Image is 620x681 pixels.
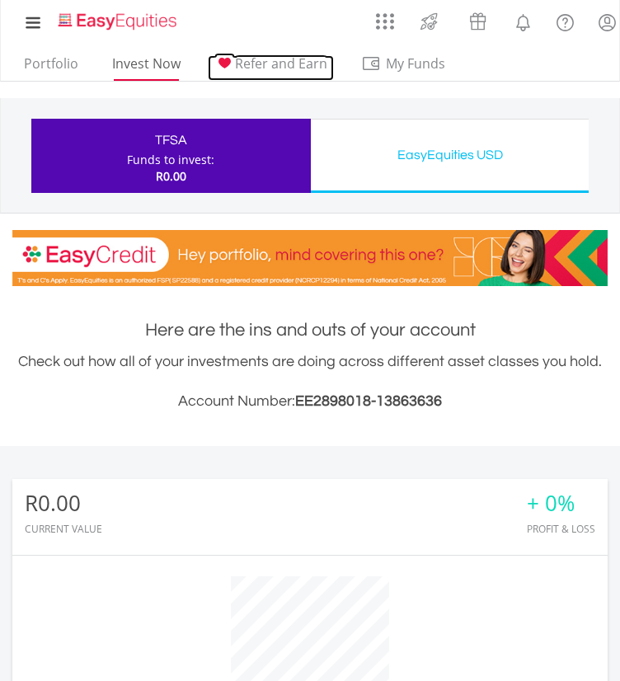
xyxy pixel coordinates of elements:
[453,4,502,35] a: Vouchers
[416,8,443,35] img: thrive-v2.svg
[156,168,186,184] span: R0.00
[464,8,491,35] img: vouchers-v2.svg
[527,524,595,534] div: Profit & Loss
[365,4,405,31] a: AppsGrid
[12,390,608,413] h3: Account Number:
[376,12,394,31] img: grid-menu-icon.svg
[17,55,85,81] a: Portfolio
[544,4,586,37] a: FAQ's and Support
[41,129,301,152] div: TFSA
[502,4,544,37] a: Notifications
[208,55,334,81] a: Refer and Earn
[321,143,580,167] div: EasyEquities USD
[12,230,608,286] img: EasyCredit Promotion Banner
[53,4,181,31] a: Home page
[12,350,608,413] div: Check out how all of your investments are doing across different asset classes you hold.
[56,12,181,31] img: EasyEquities_Logo.png
[25,524,102,534] div: CURRENT VALUE
[361,53,469,74] span: My Funds
[235,54,327,73] span: Refer and Earn
[527,491,595,515] div: + 0%
[12,319,608,342] h1: Here are the ins and outs of your account
[25,491,102,515] div: R0.00
[295,393,442,409] span: EE2898018-13863636
[106,55,187,81] a: Invest Now
[127,152,214,168] div: Funds to invest:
